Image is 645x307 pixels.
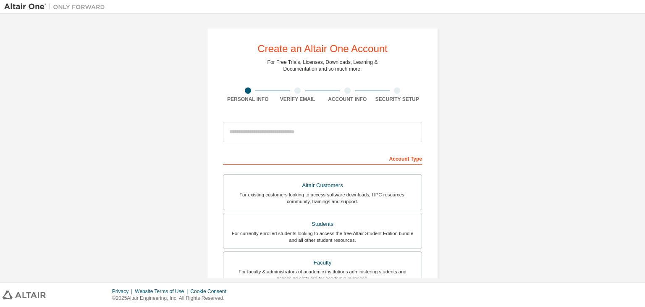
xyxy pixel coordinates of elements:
[228,268,417,282] div: For faculty & administrators of academic institutions administering students and accessing softwa...
[190,288,231,295] div: Cookie Consent
[223,96,273,103] div: Personal Info
[257,44,388,54] div: Create an Altair One Account
[223,151,422,165] div: Account Type
[273,96,323,103] div: Verify Email
[4,3,109,11] img: Altair One
[322,96,372,103] div: Account Info
[228,218,417,230] div: Students
[267,59,378,72] div: For Free Trials, Licenses, Downloads, Learning & Documentation and so much more.
[228,191,417,205] div: For existing customers looking to access software downloads, HPC resources, community, trainings ...
[112,295,231,302] p: © 2025 Altair Engineering, Inc. All Rights Reserved.
[228,230,417,243] div: For currently enrolled students looking to access the free Altair Student Edition bundle and all ...
[372,96,422,103] div: Security Setup
[228,257,417,269] div: Faculty
[135,288,190,295] div: Website Terms of Use
[3,291,46,299] img: altair_logo.svg
[228,180,417,191] div: Altair Customers
[112,288,135,295] div: Privacy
